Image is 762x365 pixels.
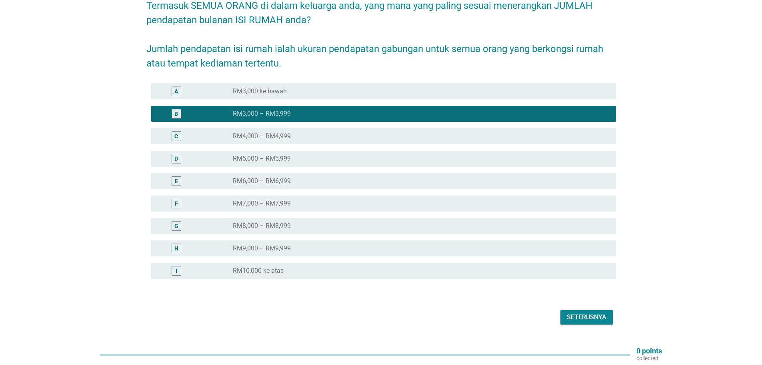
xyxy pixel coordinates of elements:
[174,155,178,163] div: D
[174,222,178,230] div: G
[233,267,284,275] label: RM10,000 ke atas
[174,132,178,141] div: C
[233,132,291,140] label: RM4,000 – RM4,999
[175,177,178,186] div: E
[233,244,291,252] label: RM9,000 – RM9,999
[174,110,178,118] div: B
[233,177,291,185] label: RM6,000 – RM6,999
[174,87,178,96] div: A
[233,155,291,163] label: RM5,000 – RM5,999
[176,267,177,275] div: I
[175,200,178,208] div: F
[233,222,291,230] label: RM8,000 – RM8,999
[233,200,291,208] label: RM7,000 – RM7,999
[567,313,606,322] div: Seterusnya
[560,310,613,325] button: Seterusnya
[233,110,291,118] label: RM3,000 – RM3,999
[174,244,178,253] div: H
[636,347,662,355] p: 0 points
[636,355,662,362] p: collected
[233,87,287,95] label: RM3,000 ke bawah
